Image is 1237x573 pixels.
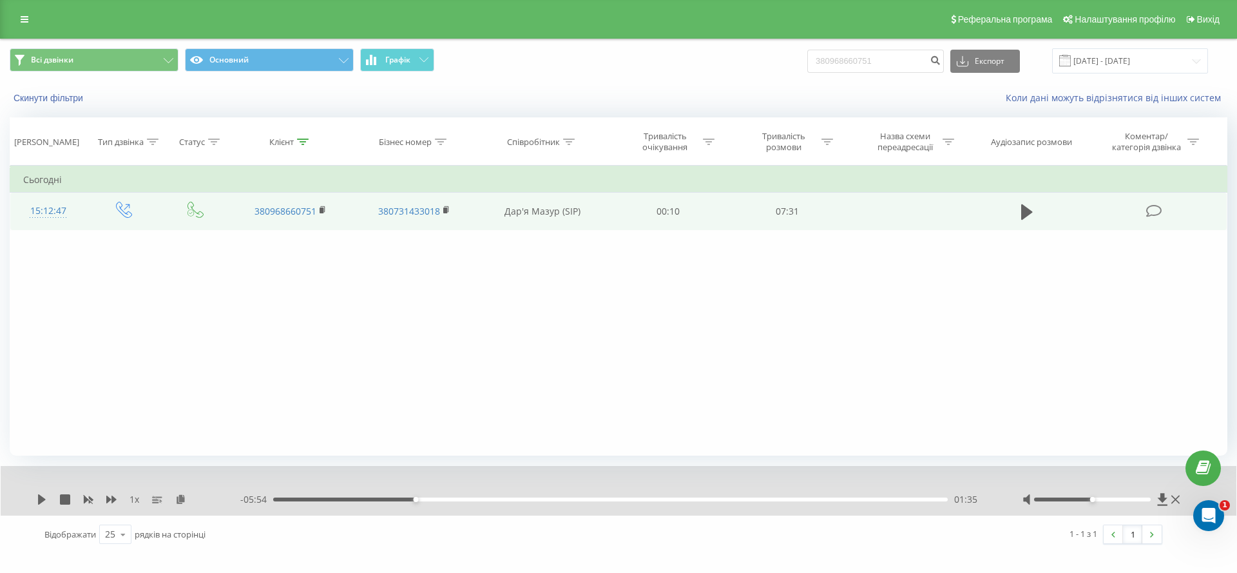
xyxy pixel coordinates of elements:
span: Вихід [1197,14,1220,24]
span: - 05:54 [240,493,273,506]
button: Графік [360,48,434,72]
div: Клієнт [269,137,294,148]
a: Коли дані можуть відрізнятися вiд інших систем [1006,92,1227,104]
div: Accessibility label [413,497,418,502]
div: Назва схеми переадресації [870,131,939,153]
div: Тривалість очікування [631,131,700,153]
a: 380731433018 [378,205,440,217]
div: Тип дзвінка [98,137,144,148]
input: Пошук за номером [807,50,944,73]
button: Скинути фільтри [10,92,90,104]
div: Аудіозапис розмови [991,137,1072,148]
td: Сьогодні [10,167,1227,193]
div: Статус [179,137,205,148]
a: 1 [1123,525,1142,543]
div: Тривалість розмови [749,131,818,153]
span: рядків на сторінці [135,529,206,540]
span: Графік [385,55,410,64]
div: 15:12:47 [23,199,73,224]
div: 25 [105,528,115,541]
div: 1 - 1 з 1 [1069,527,1097,540]
span: Налаштування профілю [1075,14,1175,24]
span: Відображати [44,529,96,540]
div: Коментар/категорія дзвінка [1109,131,1184,153]
div: Accessibility label [1089,497,1095,502]
button: Основний [185,48,354,72]
td: 07:31 [727,193,846,230]
a: 380968660751 [254,205,316,217]
div: Бізнес номер [379,137,432,148]
div: Співробітник [507,137,560,148]
td: Дар'я Мазур (SIP) [475,193,609,230]
span: 01:35 [954,493,977,506]
span: 1 [1220,500,1230,510]
td: 00:10 [609,193,727,230]
button: Експорт [950,50,1020,73]
span: Реферальна програма [958,14,1053,24]
span: Всі дзвінки [31,55,73,65]
button: Всі дзвінки [10,48,178,72]
iframe: Intercom live chat [1193,500,1224,531]
div: [PERSON_NAME] [14,137,79,148]
span: 1 x [129,493,139,506]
